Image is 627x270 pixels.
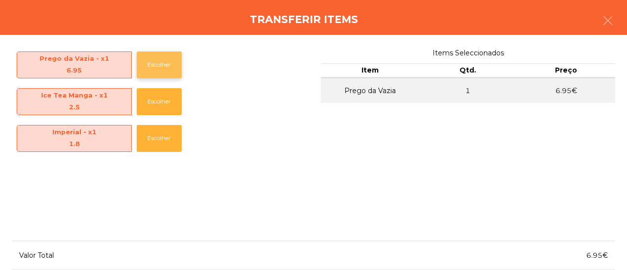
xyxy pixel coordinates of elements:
th: Item [321,63,419,78]
button: Escolher [137,125,182,152]
div: 6.95 [17,65,131,76]
h4: Transferir items [250,12,358,27]
div: 1.8 [17,138,131,150]
span: Valor Total [19,251,54,260]
td: Prego da Vazia [321,78,419,103]
button: Escolher [137,51,182,78]
span: Items Seleccionados [321,47,615,60]
th: Qtd. [419,63,517,78]
button: Escolher [137,88,182,115]
td: 1 [419,78,517,103]
td: 6.95€ [517,78,615,103]
span: 6.95€ [586,251,608,260]
span: Prego da Vazia - x1 [17,53,131,77]
th: Preço [517,63,615,78]
div: 2.5 [17,101,131,113]
span: Ice Tea Manga - x1 [17,90,131,114]
span: Imperial - x1 [17,126,131,150]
